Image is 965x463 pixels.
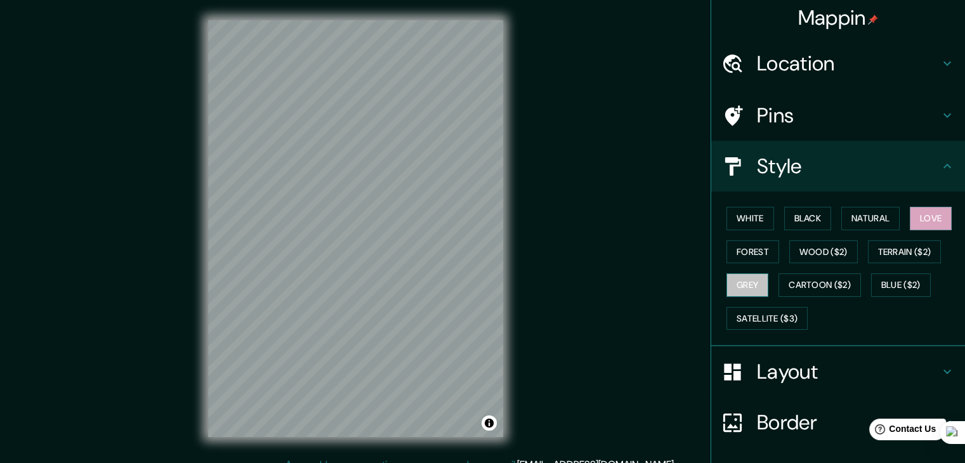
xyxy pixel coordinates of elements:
[757,410,940,435] h4: Border
[757,51,940,76] h4: Location
[726,207,774,230] button: White
[711,90,965,141] div: Pins
[798,5,879,30] h4: Mappin
[726,240,779,264] button: Forest
[789,240,858,264] button: Wood ($2)
[757,103,940,128] h4: Pins
[852,414,951,449] iframe: Help widget launcher
[711,38,965,89] div: Location
[871,273,931,297] button: Blue ($2)
[711,346,965,397] div: Layout
[757,153,940,179] h4: Style
[868,240,942,264] button: Terrain ($2)
[711,141,965,192] div: Style
[208,20,503,437] canvas: Map
[784,207,832,230] button: Black
[757,359,940,384] h4: Layout
[482,415,497,431] button: Toggle attribution
[711,397,965,448] div: Border
[778,273,861,297] button: Cartoon ($2)
[868,15,878,25] img: pin-icon.png
[841,207,900,230] button: Natural
[910,207,952,230] button: Love
[726,273,768,297] button: Grey
[726,307,808,330] button: Satellite ($3)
